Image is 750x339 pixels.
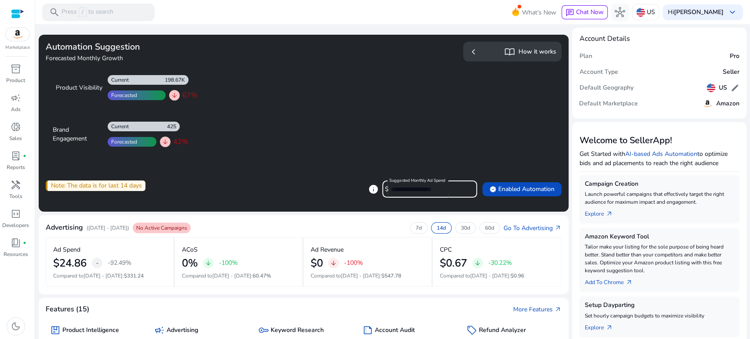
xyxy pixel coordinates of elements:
span: / [79,7,87,17]
h4: Account Details [579,35,630,43]
span: [DATE] - [DATE] [83,272,123,279]
span: inventory_2 [11,64,21,74]
span: hub [615,7,625,18]
p: Compared to : [440,272,554,280]
div: Forecasted [108,92,137,99]
span: arrow_outward [625,279,632,286]
span: fiber_manual_record [23,154,26,158]
p: Launch powerful campaigns that effectively target the right audience for maximum impact and engag... [584,190,734,206]
h5: Account Audit [375,327,415,334]
h3: Automation Suggestion [46,42,300,52]
mat-label: Suggested Monthly Ad Spend [389,177,446,184]
p: 30d [461,224,470,231]
p: Developers [2,221,29,229]
p: Compared to : [182,272,296,280]
span: arrow_outward [605,210,612,217]
p: Ad Spend [53,245,80,254]
span: chevron_left [468,47,479,57]
h5: Campaign Creation [584,180,734,188]
p: Sales [9,134,22,142]
p: ACoS [182,245,198,254]
span: keyboard_arrow_down [727,7,738,18]
span: 60.47% [253,272,271,279]
a: More Featuresarrow_outward [513,305,562,314]
p: Compared to : [311,272,424,280]
span: [DATE] - [DATE] [341,272,380,279]
span: donut_small [11,122,21,132]
span: code_blocks [11,209,21,219]
span: campaign [11,93,21,103]
span: book_4 [11,238,21,248]
h5: Account Type [579,69,618,76]
span: [DATE] - [DATE] [212,272,251,279]
span: $331.24 [124,272,144,279]
div: 198.67K [165,76,188,83]
p: Set hourly campaign budgets to maximize visibility [584,312,734,320]
span: summarize [362,325,373,335]
span: arrow_downward [205,260,212,267]
p: Hi [668,9,724,15]
h5: Advertising [167,327,198,334]
span: lab_profile [11,151,21,161]
div: 425 [167,123,180,130]
h4: Features (15) [46,305,89,314]
span: $547.78 [381,272,401,279]
span: Chat Now [576,8,604,16]
span: package [50,325,61,335]
a: Add To Chrome [584,274,639,287]
a: Explorearrow_outward [584,320,620,332]
p: Reports [7,163,25,171]
a: Go To Advertisingarrow_outward [504,224,562,233]
h5: Amazon Keyword Tool [584,233,734,241]
div: Note: The data is for last 14 days [46,180,145,191]
button: hub [611,4,629,21]
h3: Welcome to SellerApp! [579,135,739,146]
h5: Refund Analyzer [478,327,525,334]
h5: Product Intelligence [62,327,119,334]
p: -100% [219,260,238,266]
span: dark_mode [11,321,21,332]
span: verified [489,186,496,193]
span: import_contacts [504,47,515,57]
p: Tailor make your listing for the sole purpose of being heard better. Stand better than your compe... [584,243,734,274]
p: -92.49% [108,260,131,266]
span: chat [565,8,574,17]
h5: Seller [723,69,739,76]
span: arrow_downward [162,138,169,145]
span: What's New [522,5,556,20]
h4: Forecasted Monthly Growth [46,54,300,63]
a: AI-based Ads Automation [625,150,697,158]
p: Get Started with to optimize bids and ad placements to reach the right audience [579,149,739,168]
span: 42% [173,137,188,147]
img: us.svg [636,8,645,17]
p: Product [6,76,25,84]
p: Ad Revenue [311,245,344,254]
h5: Amazon [716,100,739,108]
span: arrow_downward [330,260,337,267]
h5: US [719,84,727,92]
span: info [368,184,379,195]
img: amazon.svg [702,98,713,109]
p: 60d [485,224,494,231]
span: 67% [182,90,198,101]
h5: Setup Dayparting [584,302,734,309]
span: arrow_outward [605,324,612,331]
span: edit [731,83,739,92]
span: $0.96 [511,272,524,279]
h2: $0 [311,257,323,270]
span: $ [385,185,388,193]
h5: Default Geography [579,84,633,92]
h2: 0% [182,257,198,270]
span: fiber_manual_record [23,241,26,245]
p: -100% [344,260,363,266]
span: arrow_downward [171,92,178,99]
p: Compared to : [53,272,167,280]
div: Brand Engagement [53,126,102,143]
a: Explorearrow_outward [584,206,620,218]
span: arrow_downward [474,260,481,267]
div: Current [108,76,129,83]
div: Product Visibility [53,83,102,92]
p: US [647,4,655,20]
span: campaign [154,325,165,335]
p: Resources [4,250,28,258]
